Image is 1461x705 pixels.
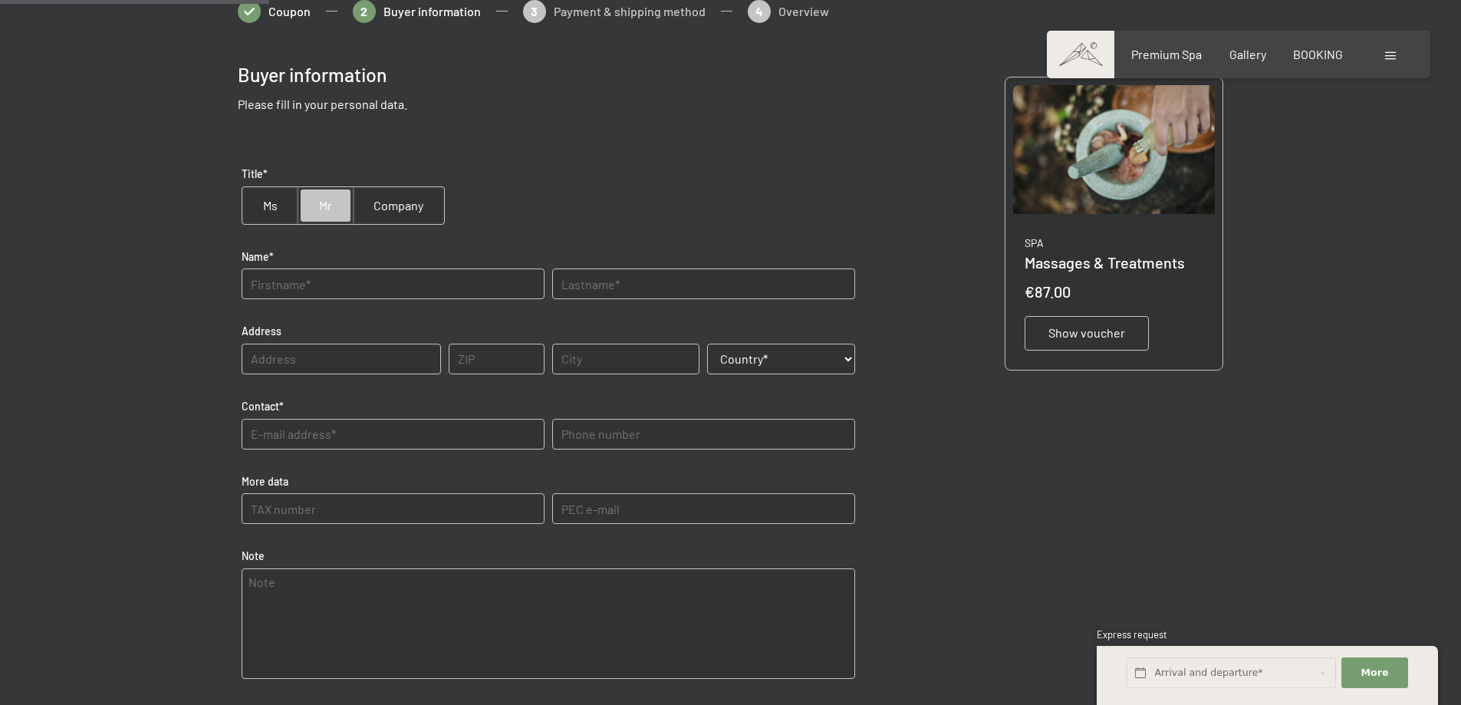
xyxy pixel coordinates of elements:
span: Express request [1097,628,1167,641]
a: Gallery [1229,47,1266,61]
a: BOOKING [1293,47,1343,61]
span: More [1361,666,1389,680]
a: Premium Spa [1131,47,1202,61]
button: More [1341,657,1407,689]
